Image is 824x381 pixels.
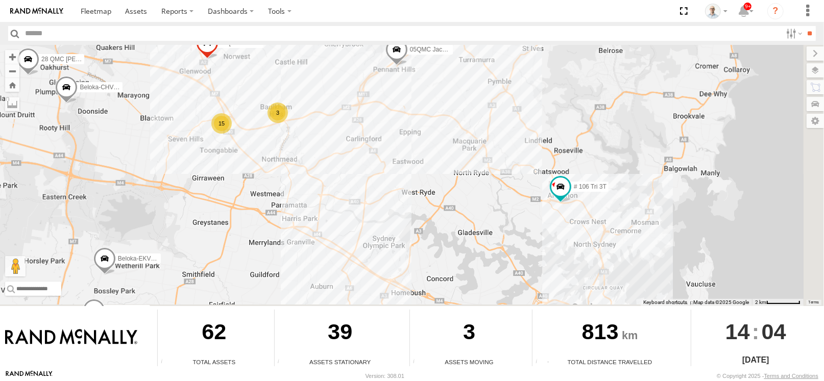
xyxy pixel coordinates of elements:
[752,299,804,306] button: Map Scale: 2 km per 63 pixels
[701,4,731,19] div: Kurt Byers
[532,358,687,366] div: Total Distance Travelled
[807,114,824,128] label: Map Settings
[118,255,162,262] span: Beloka-EKV93V
[5,50,19,64] button: Zoom in
[725,310,750,353] span: 14
[5,78,19,92] button: Zoom Home
[809,300,819,304] a: Terms (opens in new tab)
[532,310,687,358] div: 813
[275,359,290,366] div: Total number of assets current stationary.
[5,97,19,111] label: Measure
[211,113,232,134] div: 15
[10,8,63,15] img: rand-logo.svg
[643,299,687,306] button: Keyboard shortcuts
[5,329,137,346] img: Rand McNally
[410,359,425,366] div: Total number of assets current in transit.
[275,358,406,366] div: Assets Stationary
[275,310,406,358] div: 39
[80,84,125,91] span: Beloka-CHV61N
[410,46,455,53] span: 05QMC Jackson
[762,310,786,353] span: 04
[158,310,270,358] div: 62
[5,64,19,78] button: Zoom out
[532,359,548,366] div: Total distance travelled by all assets within specified date range and applied filters
[5,256,26,276] button: Drag Pegman onto the map to open Street View
[767,3,784,19] i: ?
[6,371,53,381] a: Visit our Website
[410,358,528,366] div: Assets Moving
[268,103,288,123] div: 3
[410,310,528,358] div: 3
[782,26,804,41] label: Search Filter Options
[717,373,818,379] div: © Copyright 2025 -
[691,354,820,366] div: [DATE]
[574,183,607,190] span: # 106 Tri 3T
[158,359,173,366] div: Total number of Enabled Assets
[764,373,818,379] a: Terms and Conditions
[41,56,116,63] span: 28 QMC [PERSON_NAME]
[755,299,766,305] span: 2 km
[691,310,820,353] div: :
[693,299,749,305] span: Map data ©2025 Google
[158,358,270,366] div: Total Assets
[366,373,404,379] div: Version: 308.01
